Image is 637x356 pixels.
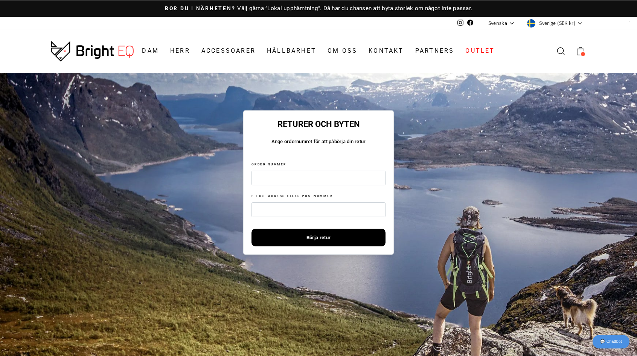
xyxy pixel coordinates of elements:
[251,119,386,130] h1: Returer och byten
[165,44,196,59] a: Herr
[460,44,500,59] a: Outlet
[251,229,386,246] button: Börja retur
[261,44,322,59] a: Hållbarhet
[488,20,507,27] span: Svenska
[165,5,236,11] span: Bor du i närheten?
[322,44,363,59] a: Om oss
[251,162,286,167] label: Order nummer
[251,194,332,199] label: E-postadress eller postnummer
[593,335,629,348] div: 💬 Chattbot
[486,17,518,29] button: Svenska
[136,44,500,59] ul: Primary
[235,5,472,12] span: Välj gärna ”Lokal upphämtning”. Då har du chansen att byta storlek om något inte passar.
[363,44,409,59] a: Kontakt
[535,20,575,27] span: Sverige (SEK kr)
[306,229,331,246] span: Börja retur
[525,17,586,29] button: Sverige (SEK kr)
[251,138,386,145] p: Ange ordernumret för att påbörja din retur
[410,44,460,59] a: Partners
[136,44,165,59] a: Dam
[196,44,261,59] a: Accessoarer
